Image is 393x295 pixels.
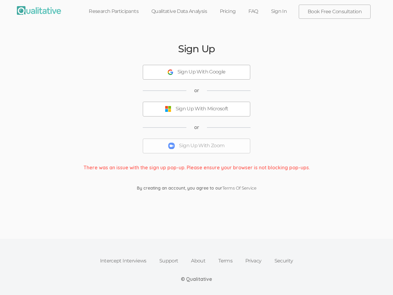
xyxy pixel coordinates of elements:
[17,6,61,15] img: Qualitative
[222,185,256,191] a: Terms Of Service
[168,143,175,149] img: Sign Up With Zoom
[165,106,171,112] img: Sign Up With Microsoft
[94,254,153,268] a: Intercept Interviews
[145,5,213,18] a: Qualitative Data Analysis
[181,276,212,283] div: © Qualitative
[239,254,268,268] a: Privacy
[268,254,300,268] a: Security
[82,5,145,18] a: Research Participants
[168,69,173,75] img: Sign Up With Google
[362,265,393,295] iframe: Chat Widget
[194,124,199,131] span: or
[177,69,226,76] div: Sign Up With Google
[194,87,199,94] span: or
[153,254,185,268] a: Support
[143,139,250,153] button: Sign Up With Zoom
[265,5,294,18] a: Sign In
[212,254,239,268] a: Terms
[213,5,242,18] a: Pricing
[179,142,224,149] div: Sign Up With Zoom
[242,5,264,18] a: FAQ
[132,185,261,191] div: By creating an account, you agree to our
[143,65,250,80] button: Sign Up With Google
[185,254,212,268] a: About
[299,5,370,18] a: Book Free Consultation
[79,164,314,171] div: There was an issue with the sign up pop-up. Please ensure your browser is not blocking pop-ups.
[178,43,215,54] h2: Sign Up
[143,102,250,116] button: Sign Up With Microsoft
[176,105,228,112] div: Sign Up With Microsoft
